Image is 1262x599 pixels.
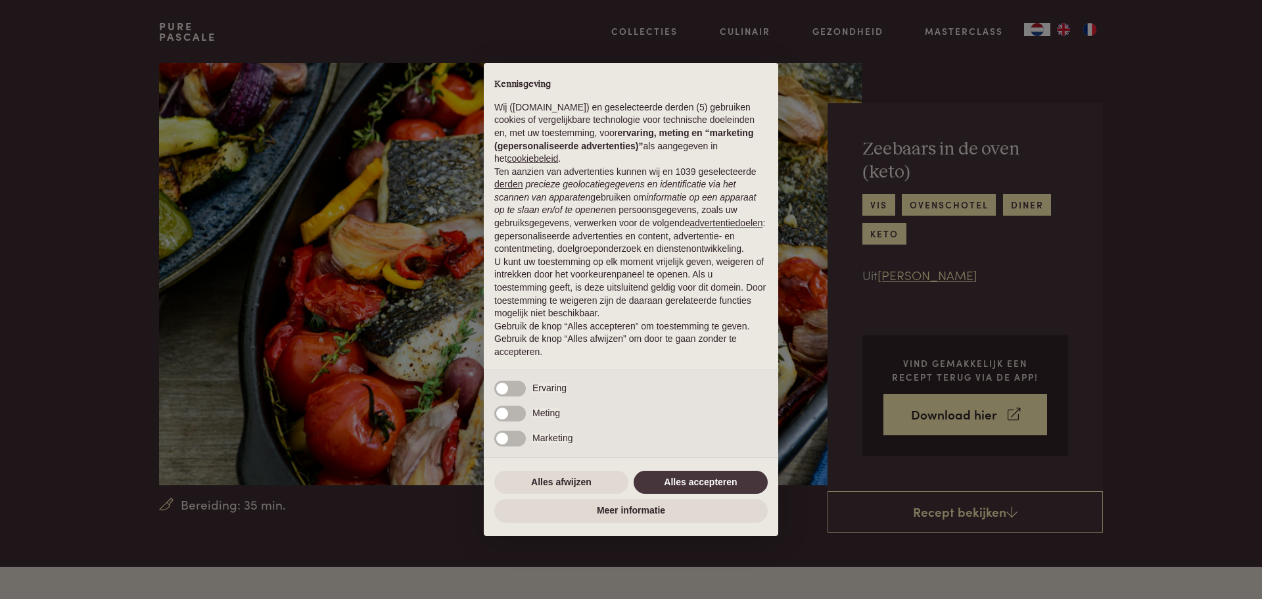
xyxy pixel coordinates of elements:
[494,178,523,191] button: derden
[494,499,768,523] button: Meer informatie
[507,153,558,164] a: cookiebeleid
[494,471,628,494] button: Alles afwijzen
[494,101,768,166] p: Wij ([DOMAIN_NAME]) en geselecteerde derden (5) gebruiken cookies of vergelijkbare technologie vo...
[494,256,768,320] p: U kunt uw toestemming op elk moment vrijelijk geven, weigeren of intrekken door het voorkeurenpan...
[494,128,753,151] strong: ervaring, meting en “marketing (gepersonaliseerde advertenties)”
[494,179,736,203] em: precieze geolocatiegegevens en identificatie via het scannen van apparaten
[634,471,768,494] button: Alles accepteren
[532,433,573,443] span: Marketing
[532,408,560,418] span: Meting
[532,383,567,393] span: Ervaring
[494,166,768,256] p: Ten aanzien van advertenties kunnen wij en 1039 geselecteerde gebruiken om en persoonsgegevens, z...
[494,79,768,91] h2: Kennisgeving
[689,217,762,230] button: advertentiedoelen
[494,192,757,216] em: informatie op een apparaat op te slaan en/of te openen
[494,320,768,359] p: Gebruik de knop “Alles accepteren” om toestemming te geven. Gebruik de knop “Alles afwijzen” om d...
